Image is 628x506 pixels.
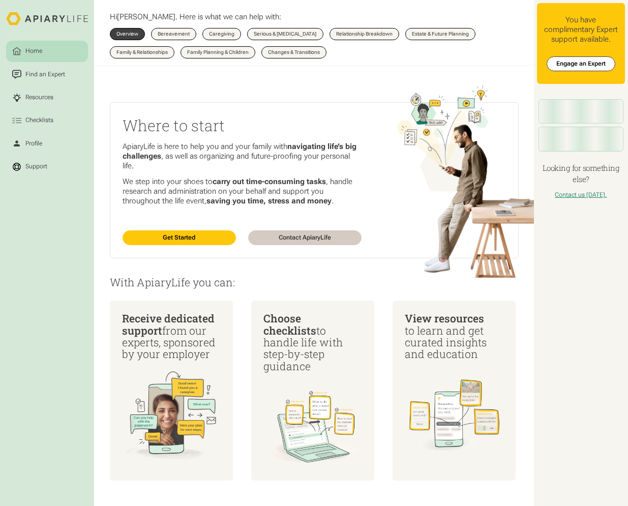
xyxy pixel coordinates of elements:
a: Contact us [DATE]. [555,191,607,198]
div: Family Planning & Children [187,50,249,55]
div: Estate & Future Planning [412,32,469,37]
a: View resources to learn and get curated insights and education [393,301,516,480]
span: View resources [405,311,484,325]
h4: Looking for something else? [537,162,625,185]
span: [PERSON_NAME] [117,12,175,21]
p: We step into your shoes to , handle research and administration on your behalf and support you th... [123,177,362,206]
a: Engage an Expert [547,56,615,71]
div: Changes & Transitions [268,50,320,55]
div: Bereavement [158,32,190,37]
a: Support [6,156,88,177]
a: Contact ApiaryLife [248,230,362,245]
div: You have complimentary Expert support available. [543,15,619,44]
div: Checklists [24,116,55,125]
div: Serious & [MEDICAL_DATA] [254,32,316,37]
a: Checklists [6,110,88,131]
a: Get Started [123,230,236,245]
strong: carry out time-consuming tasks [213,177,326,186]
div: Profile [24,139,44,148]
p: Hi . Here is what we can help with: [110,12,281,22]
div: to learn and get curated insights and education [405,313,503,360]
div: Caregiving [209,32,234,37]
p: ApiaryLife is here to help you and your family with , as well as organizing and future-proofing y... [123,142,362,171]
div: Family & Relationships [116,50,168,55]
a: Relationship Breakdown [330,28,399,40]
a: Bereavement [151,28,196,40]
a: Caregiving [202,28,241,40]
a: Receive dedicated supportfrom our experts, sponsored by your employer [110,301,233,480]
h2: Where to start [123,115,362,136]
a: Changes & Transitions [261,46,326,58]
a: Find an Expert [6,64,88,85]
a: Overview [110,28,145,40]
div: from our experts, sponsored by your employer [122,313,221,360]
a: Resources [6,87,88,108]
strong: navigating life’s big challenges [123,142,356,161]
div: Find an Expert [24,70,67,79]
a: Profile [6,133,88,154]
a: Choose checkliststo handle life with step-by-step guidance [251,301,374,480]
a: Home [6,41,88,62]
div: Relationship Breakdown [336,32,393,37]
a: Estate & Future Planning [405,28,475,40]
a: Serious & [MEDICAL_DATA] [247,28,323,40]
span: Receive dedicated support [122,311,215,337]
div: Support [24,162,49,171]
p: With ApiaryLife you can: [110,277,519,288]
span: Choose checklists [263,311,316,337]
strong: saving you time, stress and money [206,196,332,205]
div: Resources [24,93,55,102]
a: Family Planning & Children [181,46,255,58]
a: Family & Relationships [110,46,174,58]
div: Home [24,47,44,56]
div: to handle life with step-by-step guidance [263,313,362,372]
